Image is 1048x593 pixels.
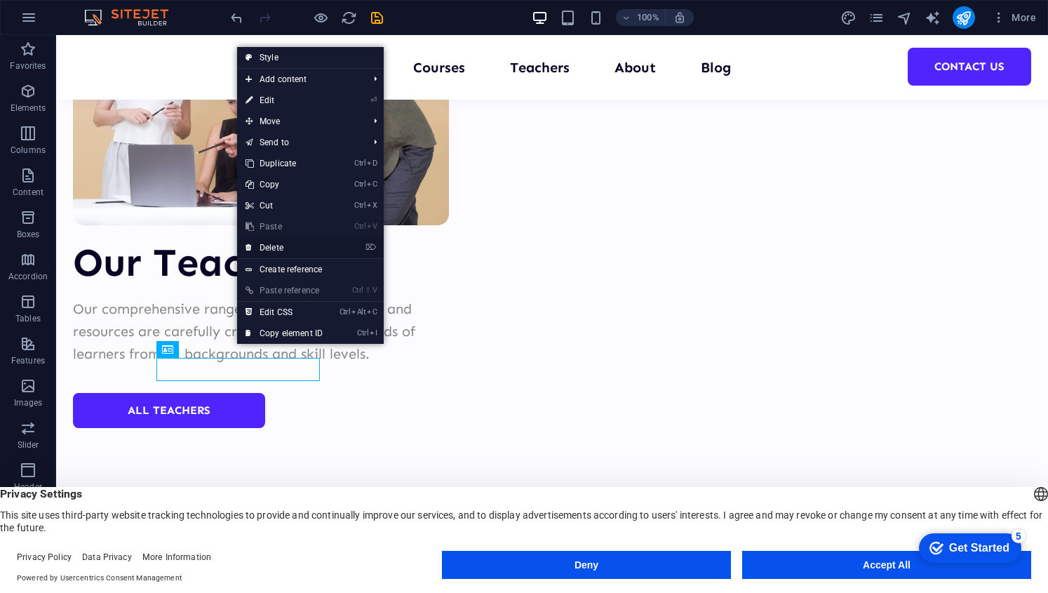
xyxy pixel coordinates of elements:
[673,11,686,24] i: On resize automatically adjust zoom level to fit chosen device.
[237,90,331,111] a: ⏎Edit
[354,159,365,168] i: Ctrl
[370,95,377,105] i: ⏎
[15,313,41,324] p: Tables
[365,243,377,252] i: ⌦
[340,9,357,26] button: reload
[237,69,363,90] span: Add content
[637,9,659,26] h6: 100%
[8,271,48,282] p: Accordion
[986,6,1042,29] button: More
[237,323,331,344] a: CtrlICopy element ID
[10,60,46,72] p: Favorites
[925,9,941,26] button: text_generator
[11,355,45,366] p: Features
[354,180,365,189] i: Ctrl
[237,111,363,132] span: Move
[367,180,377,189] i: C
[370,328,377,338] i: I
[357,328,368,338] i: Ctrl
[896,9,913,26] button: navigator
[955,10,972,26] i: Publish
[312,9,329,26] button: Click here to leave preview mode and continue editing
[237,237,331,258] a: ⌦Delete
[237,259,384,280] a: Create reference
[365,286,371,295] i: ⇧
[14,397,43,408] p: Images
[237,195,331,216] a: CtrlXCut
[616,9,666,26] button: 100%
[367,159,377,168] i: D
[367,201,377,210] i: X
[104,3,118,17] div: 5
[11,145,46,156] p: Columns
[14,481,42,493] p: Header
[237,280,331,301] a: Ctrl⇧VPaste reference
[953,6,975,29] button: publish
[237,47,384,68] a: Style
[354,222,365,231] i: Ctrl
[237,132,363,153] a: Send to
[340,307,351,317] i: Ctrl
[237,174,331,195] a: CtrlCCopy
[367,307,377,317] i: C
[229,10,245,26] i: Undo: Delete elements (Ctrl+Z)
[237,216,331,237] a: CtrlVPaste
[992,11,1036,25] span: More
[17,229,40,240] p: Boxes
[237,302,331,323] a: CtrlAltCEdit CSS
[367,222,377,231] i: V
[13,187,43,198] p: Content
[228,9,245,26] button: undo
[352,286,363,295] i: Ctrl
[354,201,365,210] i: Ctrl
[372,286,377,295] i: V
[18,439,39,451] p: Slider
[81,9,186,26] img: Editor Logo
[11,102,46,114] p: Elements
[237,153,331,174] a: CtrlDDuplicate
[11,7,114,36] div: Get Started 5 items remaining, 0% complete
[351,307,365,317] i: Alt
[341,10,357,26] i: Reload page
[369,10,385,26] i: Save (Ctrl+S)
[925,10,941,26] i: AI Writer
[896,10,913,26] i: Navigator
[868,10,885,26] i: Pages (Ctrl+Alt+S)
[840,10,856,26] i: Design (Ctrl+Alt+Y)
[868,9,885,26] button: pages
[41,15,102,28] div: Get Started
[368,9,385,26] button: save
[840,9,857,26] button: design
